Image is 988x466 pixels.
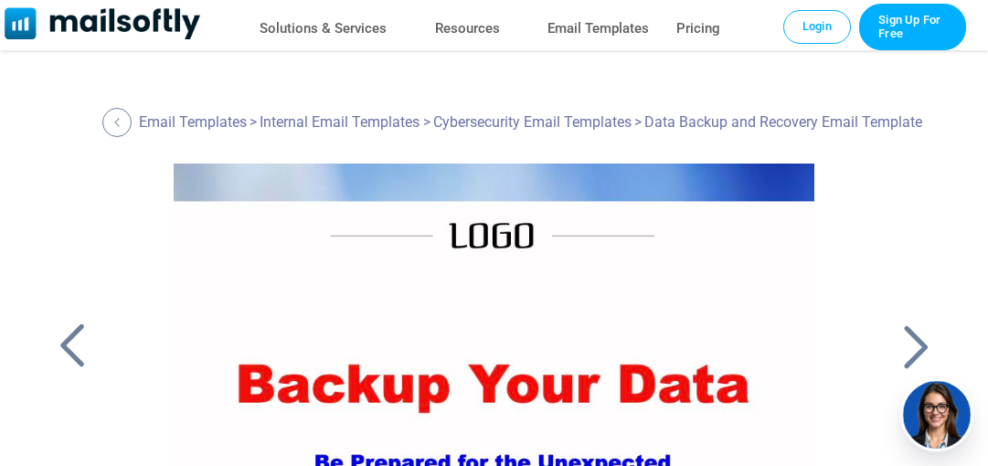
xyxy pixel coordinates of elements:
[5,7,201,43] a: Mailsoftly
[102,108,136,137] a: Back
[676,16,720,42] a: Pricing
[435,16,500,42] a: Resources
[49,323,95,370] a: Back
[433,113,632,131] a: Cybersecurity Email Templates
[893,323,939,370] a: Back
[859,4,966,50] a: Trial
[260,16,387,42] a: Solutions & Services
[783,10,851,43] a: Login
[139,113,247,131] a: Email Templates
[547,16,649,42] a: Email Templates
[260,113,420,131] a: Internal Email Templates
